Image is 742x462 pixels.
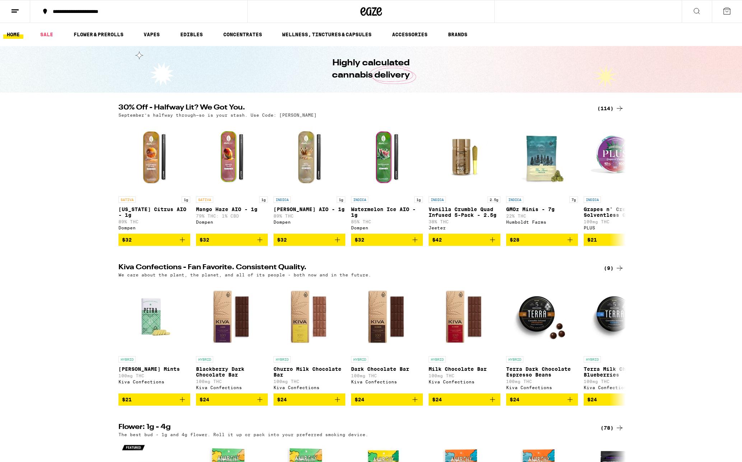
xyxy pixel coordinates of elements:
[429,373,500,378] p: 100mg THC
[196,379,268,384] p: 100mg THC
[118,225,190,230] div: Dompen
[584,385,655,390] div: Kiva Confections
[584,393,655,406] button: Add to bag
[118,366,190,372] p: [PERSON_NAME] Mints
[274,356,291,363] p: HYBRID
[279,30,375,39] a: WELLNESS, TINCTURES & CAPSULES
[259,196,268,203] p: 1g
[510,237,519,243] span: $28
[200,397,209,402] span: $24
[432,397,442,402] span: $24
[196,281,268,353] img: Kiva Confections - Blackberry Dark Chocolate Bar
[196,214,268,218] p: 79% THC: 1% CBD
[118,264,589,272] h2: Kiva Confections - Fan Favorite. Consistent Quality.
[274,196,291,203] p: INDICA
[196,121,268,234] a: Open page for Mango Haze AIO - 1g from Dompen
[351,121,423,193] img: Dompen - Watermelon Ice AIO - 1g
[429,366,500,372] p: Milk Chocolate Bar
[506,206,578,212] p: GMOz Minis - 7g
[429,196,446,203] p: INDICA
[584,281,655,353] img: Kiva Confections - Terra Milk Chocolate Blueberries
[604,264,624,272] a: (9)
[584,225,655,230] div: PLUS
[429,219,500,224] p: 38% THC
[118,121,190,234] a: Open page for California Citrus AIO - 1g from Dompen
[118,356,136,363] p: HYBRID
[584,121,655,193] img: PLUS - Grapes n' Cream Solventless Gummies
[355,397,364,402] span: $24
[118,432,368,437] p: The best bud - 1g and 4g flower. Roll it up or pack into your preferred smoking device.
[118,219,190,224] p: 89% THC
[351,219,423,224] p: 85% THC
[429,393,500,406] button: Add to bag
[601,424,624,432] a: (78)
[429,225,500,230] div: Jeeter
[506,366,578,378] p: Terra Dark Chocolate Espresso Beans
[506,214,578,218] p: 22% THC
[196,121,268,193] img: Dompen - Mango Haze AIO - 1g
[351,281,423,393] a: Open page for Dark Chocolate Bar from Kiva Confections
[429,121,500,193] img: Jeeter - Vanilla Crumble Quad Infused 5-Pack - 2.5g
[587,237,597,243] span: $21
[351,356,368,363] p: HYBRID
[220,30,266,39] a: CONCENTRATES
[200,237,209,243] span: $32
[122,237,132,243] span: $32
[118,121,190,193] img: Dompen - California Citrus AIO - 1g
[487,196,500,203] p: 2.5g
[118,281,190,393] a: Open page for Petra Moroccan Mints from Kiva Confections
[118,196,136,203] p: SATIVA
[351,234,423,246] button: Add to bag
[277,397,287,402] span: $24
[118,234,190,246] button: Add to bag
[351,196,368,203] p: INDICA
[351,206,423,218] p: Watermelon Ice AIO - 1g
[429,206,500,218] p: Vanilla Crumble Quad Infused 5-Pack - 2.5g
[274,206,345,212] p: [PERSON_NAME] AIO - 1g
[584,219,655,224] p: 100mg THC
[196,220,268,224] div: Dompen
[196,196,213,203] p: SATIVA
[506,121,578,234] a: Open page for GMOz Minis - 7g from Humboldt Farms
[3,30,23,39] a: HOME
[196,366,268,378] p: Blackberry Dark Chocolate Bar
[177,30,206,39] a: EDIBLES
[274,385,345,390] div: Kiva Confections
[122,397,132,402] span: $21
[140,30,163,39] a: VAPES
[351,225,423,230] div: Dompen
[274,393,345,406] button: Add to bag
[274,121,345,234] a: Open page for King Louis XIII AIO - 1g from Dompen
[506,220,578,224] div: Humboldt Farms
[429,356,446,363] p: HYBRID
[429,281,500,393] a: Open page for Milk Chocolate Bar from Kiva Confections
[274,281,345,353] img: Kiva Confections - Churro Milk Chocolate Bar
[510,397,519,402] span: $24
[118,272,371,277] p: We care about the plant, the planet, and all of its people - both now and in the future.
[351,379,423,384] div: Kiva Confections
[429,281,500,353] img: Kiva Confections - Milk Chocolate Bar
[118,104,589,113] h2: 30% Off - Halfway Lit? We Got You.
[432,237,442,243] span: $42
[506,385,578,390] div: Kiva Confections
[118,424,589,432] h2: Flower: 1g - 4g
[506,281,578,353] img: Kiva Confections - Terra Dark Chocolate Espresso Beans
[506,379,578,384] p: 100mg THC
[584,196,601,203] p: INDICA
[506,234,578,246] button: Add to bag
[351,373,423,378] p: 100mg THC
[274,121,345,193] img: Dompen - King Louis XIII AIO - 1g
[584,366,655,378] p: Terra Milk Chocolate Blueberries
[506,356,523,363] p: HYBRID
[274,220,345,224] div: Dompen
[587,397,597,402] span: $24
[37,30,57,39] a: SALE
[429,234,500,246] button: Add to bag
[429,379,500,384] div: Kiva Confections
[584,206,655,218] p: Grapes n' Cream Solventless Gummies
[584,379,655,384] p: 100mg THC
[337,196,345,203] p: 1g
[584,281,655,393] a: Open page for Terra Milk Chocolate Blueberries from Kiva Confections
[429,121,500,234] a: Open page for Vanilla Crumble Quad Infused 5-Pack - 2.5g from Jeeter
